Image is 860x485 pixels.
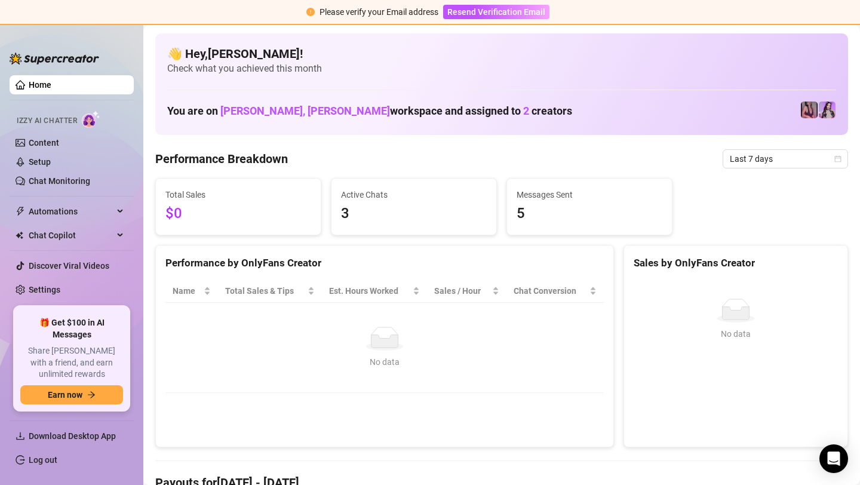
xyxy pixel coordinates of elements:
span: Total Sales & Tips [225,284,305,297]
img: Kisa [819,102,836,118]
span: exclamation-circle [306,8,315,16]
button: Earn nowarrow-right [20,385,123,404]
span: Name [173,284,201,297]
h4: 👋 Hey, [PERSON_NAME] ! [167,45,836,62]
span: 2 [523,105,529,117]
span: Total Sales [165,188,311,201]
th: Total Sales & Tips [218,280,322,303]
div: Est. Hours Worked [329,284,410,297]
button: Resend Verification Email [443,5,549,19]
span: 3 [341,202,487,225]
span: Automations [29,202,113,221]
span: Izzy AI Chatter [17,115,77,127]
span: Last 7 days [730,150,841,168]
div: Please verify your Email address [320,5,438,19]
h4: Performance Breakdown [155,151,288,167]
span: Share [PERSON_NAME] with a friend, and earn unlimited rewards [20,345,123,380]
div: Open Intercom Messenger [819,444,848,473]
a: Home [29,80,51,90]
span: Chat Conversion [514,284,587,297]
span: Resend Verification Email [447,7,545,17]
a: Log out [29,455,57,465]
img: logo-BBDzfeDw.svg [10,53,99,65]
span: Active Chats [341,188,487,201]
span: Check what you achieved this month [167,62,836,75]
span: Messages Sent [517,188,662,201]
div: Performance by OnlyFans Creator [165,255,604,271]
th: Chat Conversion [506,280,604,303]
img: AI Chatter [82,110,100,128]
img: Chat Copilot [16,231,23,240]
img: Lil [801,102,818,118]
div: Sales by OnlyFans Creator [634,255,838,271]
th: Name [165,280,218,303]
span: Earn now [48,390,82,400]
span: 5 [517,202,662,225]
a: Discover Viral Videos [29,261,109,271]
div: No data [638,327,833,340]
a: Settings [29,285,60,294]
span: $0 [165,202,311,225]
span: Chat Copilot [29,226,113,245]
div: No data [177,355,592,369]
span: thunderbolt [16,207,25,216]
a: Content [29,138,59,148]
span: arrow-right [87,391,96,399]
span: Sales / Hour [434,284,490,297]
h1: You are on workspace and assigned to creators [167,105,572,118]
span: [PERSON_NAME], [PERSON_NAME] [220,105,390,117]
a: Chat Monitoring [29,176,90,186]
span: calendar [834,155,841,162]
a: Setup [29,157,51,167]
th: Sales / Hour [427,280,506,303]
span: download [16,431,25,441]
span: Download Desktop App [29,431,116,441]
span: 🎁 Get $100 in AI Messages [20,317,123,340]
